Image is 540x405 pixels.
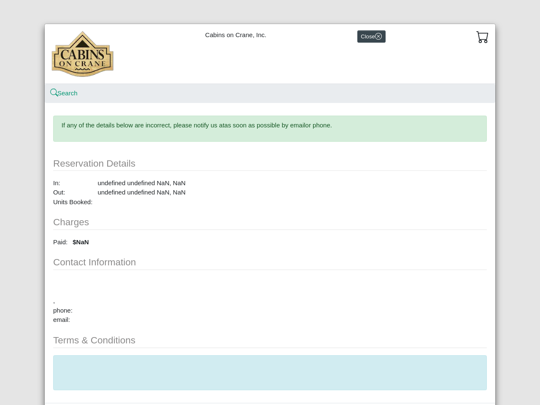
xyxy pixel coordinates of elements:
td: Paid: [53,238,67,247]
td: In: [53,178,92,188]
div: Cabins on Crane, Inc. [45,24,495,84]
td: Out: [53,188,92,197]
a: searchSearch [51,89,78,97]
span: phone: [53,307,73,314]
div: Terms & Conditions [53,333,487,348]
td: undefined undefined NaN, NaN [92,188,185,197]
p: If any of the details below are incorrect, please notify us at as soon as possible by email or ph... [62,121,479,130]
svg: cart [476,30,489,43]
button: Closex circle [357,30,386,43]
div: Charges [53,215,487,230]
div: Reservation Details [53,157,487,171]
strong: $NaN [73,238,89,246]
svg: search [51,90,57,96]
td: undefined undefined NaN, NaN [92,178,185,188]
img: 13e99f38-5987-4895-a732-bc0d1f4eb15c.jpg [51,30,114,77]
td: Units Booked: [53,197,92,207]
svg: x circle [375,33,382,40]
fieldset: email: [53,247,487,325]
span: , [53,297,55,304]
div: Contact Information [53,255,487,270]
